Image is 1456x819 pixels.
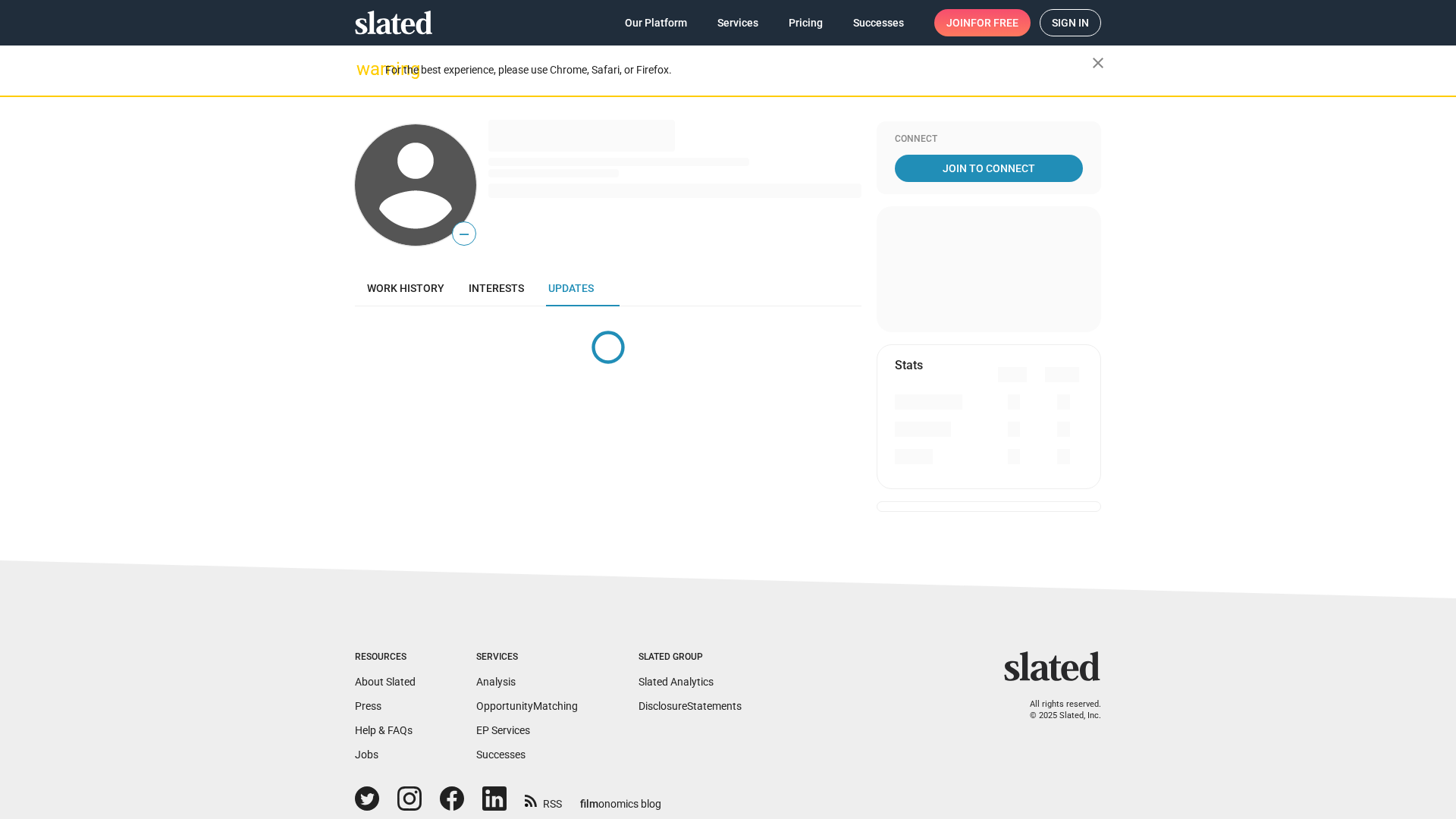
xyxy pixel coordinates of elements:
a: Press [355,700,381,712]
a: Successes [476,748,526,761]
div: Services [476,651,578,664]
span: Services [717,9,758,36]
span: — [453,224,475,244]
a: Work history [355,270,457,306]
a: Sign in [1040,9,1101,36]
span: for free [971,9,1018,36]
span: Join To Connect [898,155,1080,182]
a: Interests [457,270,536,306]
div: Connect [895,133,1083,146]
a: Jobs [355,748,378,761]
mat-card-title: Stats [895,357,923,373]
a: Joinfor free [934,9,1031,36]
a: Updates [536,270,606,306]
mat-icon: warning [356,60,375,78]
a: filmonomics blog [580,785,661,811]
a: DisclosureStatements [639,700,742,712]
a: Slated Analytics [639,676,714,688]
a: Our Platform [613,9,699,36]
span: Successes [853,9,904,36]
a: EP Services [476,724,530,736]
div: For the best experience, please use Chrome, Safari, or Firefox. [385,60,1092,80]
a: Help & FAQs [355,724,413,736]
a: OpportunityMatching [476,700,578,712]
a: RSS [525,788,562,811]
a: Analysis [476,676,516,688]
span: Updates [548,282,594,294]
a: Successes [841,9,916,36]
span: Work history [367,282,444,294]
p: All rights reserved. © 2025 Slated, Inc. [1014,699,1101,721]
span: Pricing [789,9,823,36]
mat-icon: close [1089,54,1107,72]
span: Sign in [1052,10,1089,36]
span: Interests [469,282,524,294]
a: Services [705,9,770,36]
div: Slated Group [639,651,742,664]
span: Join [946,9,1018,36]
a: Pricing [777,9,835,36]
a: Join To Connect [895,155,1083,182]
a: About Slated [355,676,416,688]
div: Resources [355,651,416,664]
span: film [580,798,598,810]
span: Our Platform [625,9,687,36]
